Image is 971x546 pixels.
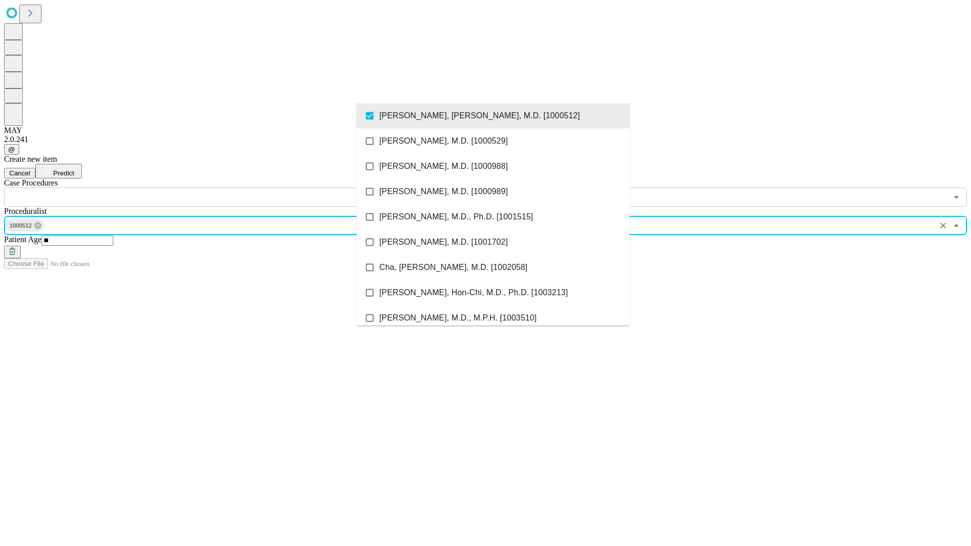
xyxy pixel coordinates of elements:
[949,190,963,204] button: Open
[379,211,533,223] span: [PERSON_NAME], M.D., Ph.D. [1001515]
[4,135,967,144] div: 2.0.241
[4,178,58,187] span: Scheduled Procedure
[379,236,508,248] span: [PERSON_NAME], M.D. [1001702]
[4,126,967,135] div: MAY
[379,287,568,299] span: [PERSON_NAME], Hon-Chi, M.D., Ph.D. [1003213]
[6,219,44,232] div: 1000512
[4,207,47,215] span: Proceduralist
[35,164,82,178] button: Predict
[4,144,19,155] button: @
[9,169,30,177] span: Cancel
[949,218,963,233] button: Close
[6,220,36,232] span: 1000512
[8,146,15,153] span: @
[4,168,35,178] button: Cancel
[379,261,527,274] span: Cha, [PERSON_NAME], M.D. [1002058]
[4,235,41,244] span: Patient Age
[936,218,950,233] button: Clear
[53,169,74,177] span: Predict
[379,186,508,198] span: [PERSON_NAME], M.D. [1000989]
[379,135,508,147] span: [PERSON_NAME], M.D. [1000529]
[379,110,580,122] span: [PERSON_NAME], [PERSON_NAME], M.D. [1000512]
[379,312,537,324] span: [PERSON_NAME], M.D., M.P.H. [1003510]
[4,155,57,163] span: Create new item
[379,160,508,172] span: [PERSON_NAME], M.D. [1000988]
